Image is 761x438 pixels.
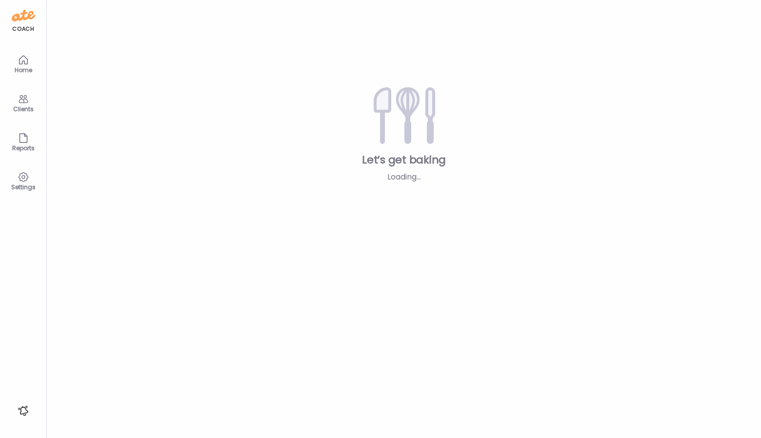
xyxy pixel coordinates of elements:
[62,153,745,167] div: Let’s get baking
[12,25,34,33] div: coach
[6,67,41,73] div: Home
[6,184,41,190] div: Settings
[6,106,41,112] div: Clients
[336,171,472,183] div: Loading...
[6,145,41,151] div: Reports
[12,8,35,23] img: ate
